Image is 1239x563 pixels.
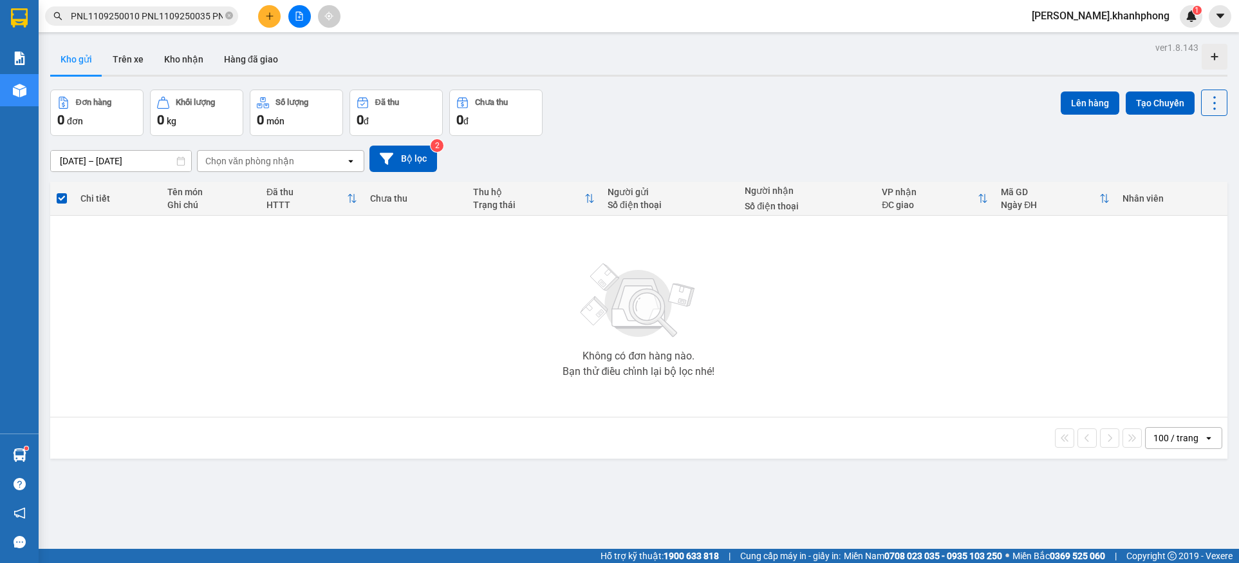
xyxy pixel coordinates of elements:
div: Số điện thoại [745,201,869,211]
div: Số lượng [275,98,308,107]
span: Hỗ trợ kỹ thuật: [601,549,719,563]
span: Miền Nam [844,549,1002,563]
th: Toggle SortBy [260,182,363,216]
span: kg [167,116,176,126]
button: Đã thu0đ [349,90,443,136]
div: Tạo kho hàng mới [1202,44,1227,70]
div: Số điện thoại [608,200,732,210]
button: plus [258,5,281,28]
button: Khối lượng0kg [150,90,243,136]
div: Khối lượng [176,98,215,107]
div: Người gửi [608,187,732,197]
sup: 1 [1193,6,1202,15]
th: Toggle SortBy [875,182,994,216]
span: question-circle [14,478,26,490]
button: Trên xe [102,44,154,75]
span: 1 [1195,6,1199,15]
span: 0 [357,112,364,128]
div: Nhân viên [1123,193,1221,204]
input: Tìm tên, số ĐT hoặc mã đơn [71,9,223,23]
div: Ghi chú [167,200,254,210]
img: logo-vxr [11,8,28,28]
span: search [53,12,62,21]
span: đơn [67,116,83,126]
span: copyright [1168,551,1177,560]
div: Mã GD [1001,187,1099,197]
span: 0 [257,112,264,128]
div: Chọn văn phòng nhận [205,155,294,167]
img: warehouse-icon [13,448,26,462]
button: Tạo Chuyến [1126,91,1195,115]
span: đ [364,116,369,126]
span: | [1115,549,1117,563]
span: plus [265,12,274,21]
span: close-circle [225,10,233,23]
span: 0 [57,112,64,128]
span: ⚪️ [1005,553,1009,558]
span: close-circle [225,12,233,19]
button: Lên hàng [1061,91,1119,115]
sup: 2 [431,139,443,152]
button: Số lượng0món [250,90,343,136]
span: caret-down [1215,10,1226,22]
div: ver 1.8.143 [1155,41,1198,55]
button: Kho gửi [50,44,102,75]
div: Không có đơn hàng nào. [582,351,694,361]
div: Đơn hàng [76,98,111,107]
span: [PERSON_NAME].khanhphong [1021,8,1180,24]
button: Hàng đã giao [214,44,288,75]
div: Chi tiết [80,193,155,204]
span: 0 [157,112,164,128]
div: Ngày ĐH [1001,200,1099,210]
span: notification [14,507,26,519]
span: món [266,116,284,126]
div: Chưa thu [370,193,460,204]
span: 0 [456,112,463,128]
div: HTTT [266,200,346,210]
svg: open [1204,433,1214,443]
span: aim [324,12,333,21]
span: message [14,536,26,548]
div: Chưa thu [475,98,508,107]
div: VP nhận [882,187,978,197]
div: Thu hộ [473,187,584,197]
span: đ [463,116,469,126]
input: Select a date range. [51,151,191,171]
button: file-add [288,5,311,28]
strong: 0708 023 035 - 0935 103 250 [884,551,1002,561]
button: Kho nhận [154,44,214,75]
div: Đã thu [266,187,346,197]
th: Toggle SortBy [994,182,1116,216]
span: Miền Bắc [1012,549,1105,563]
div: Người nhận [745,186,869,196]
strong: 0369 525 060 [1050,551,1105,561]
button: aim [318,5,340,28]
button: Bộ lọc [369,146,437,172]
img: warehouse-icon [13,84,26,97]
th: Toggle SortBy [467,182,601,216]
img: solution-icon [13,52,26,65]
button: Chưa thu0đ [449,90,543,136]
img: icon-new-feature [1186,10,1197,22]
button: Đơn hàng0đơn [50,90,144,136]
strong: 1900 633 818 [664,551,719,561]
span: | [729,549,731,563]
div: Tên món [167,187,254,197]
div: ĐC giao [882,200,978,210]
button: caret-down [1209,5,1231,28]
div: 100 / trang [1153,432,1198,444]
sup: 1 [24,446,28,450]
svg: open [346,156,356,166]
div: Bạn thử điều chỉnh lại bộ lọc nhé! [563,367,714,377]
span: file-add [295,12,304,21]
img: svg+xml;base64,PHN2ZyBjbGFzcz0ibGlzdC1wbHVnX19zdmciIHhtbG5zPSJodHRwOi8vd3d3LnczLm9yZy8yMDAwL3N2Zy... [574,256,703,346]
div: Trạng thái [473,200,584,210]
span: Cung cấp máy in - giấy in: [740,549,841,563]
div: Đã thu [375,98,399,107]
